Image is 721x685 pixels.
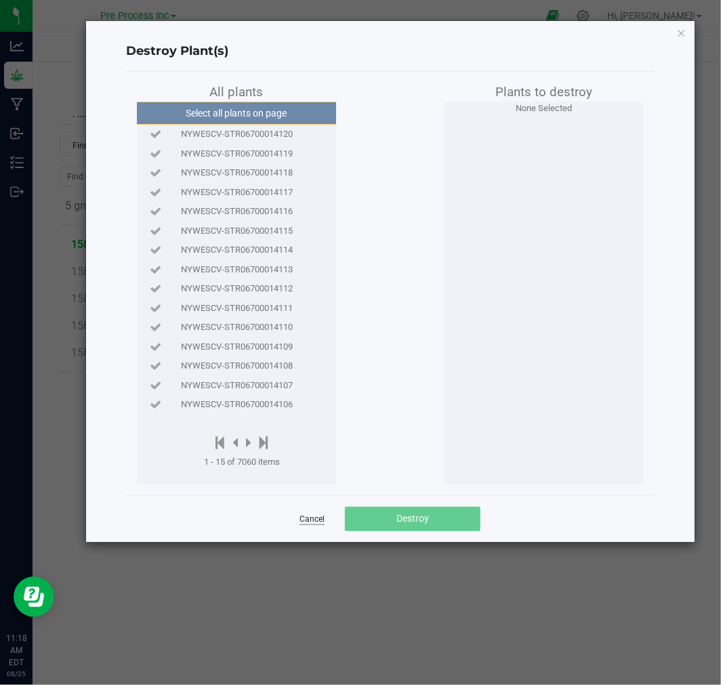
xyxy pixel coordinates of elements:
[150,398,162,411] span: Select plant to destroy
[444,83,643,102] div: Plants to destroy
[181,302,293,315] span: NYWESCV-STR06700014111
[181,186,293,199] span: NYWESCV-STR06700014117
[181,224,293,238] span: NYWESCV-STR06700014115
[14,577,54,617] iframe: Resource center
[181,282,293,295] span: NYWESCV-STR06700014112
[150,166,162,180] span: Select plant to destroy
[181,340,293,354] span: NYWESCV-STR06700014109
[516,103,572,113] span: None Selected
[300,514,325,525] a: Cancel
[181,166,293,180] span: NYWESCV-STR06700014118
[181,263,293,276] span: NYWESCV-STR06700014113
[150,340,162,354] span: Select plant to destroy
[181,359,293,373] span: NYWESCV-STR06700014108
[150,127,162,141] span: Select plant to destroy
[150,282,162,295] span: Select plant to destroy
[232,440,238,450] span: Previous
[204,457,280,467] span: 1 - 15 of 7060 items
[150,224,162,238] span: Select plant to destroy
[133,102,339,125] button: Select all plants on page
[345,507,480,531] button: Destroy
[181,320,293,334] span: NYWESCV-STR06700014110
[150,147,162,161] span: Select plant to destroy
[181,379,293,392] span: NYWESCV-STR06700014107
[150,359,162,373] span: Select plant to destroy
[215,440,224,450] span: Move to first page
[150,263,162,276] span: Select plant to destroy
[246,440,251,450] span: Next
[150,205,162,218] span: Select plant to destroy
[150,186,162,199] span: Select plant to destroy
[181,147,293,161] span: NYWESCV-STR06700014119
[260,440,268,450] span: Move to last page
[150,302,162,315] span: Select plant to destroy
[181,398,293,411] span: NYWESCV-STR06700014106
[137,83,336,102] div: All plants
[127,43,654,60] h4: Destroy Plant(s)
[181,127,293,141] span: NYWESCV-STR06700014120
[150,243,162,257] span: Select plant to destroy
[181,243,293,257] span: NYWESCV-STR06700014114
[150,320,162,334] span: Select plant to destroy
[150,379,162,392] span: Select plant to destroy
[181,205,293,218] span: NYWESCV-STR06700014116
[396,513,429,524] span: Destroy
